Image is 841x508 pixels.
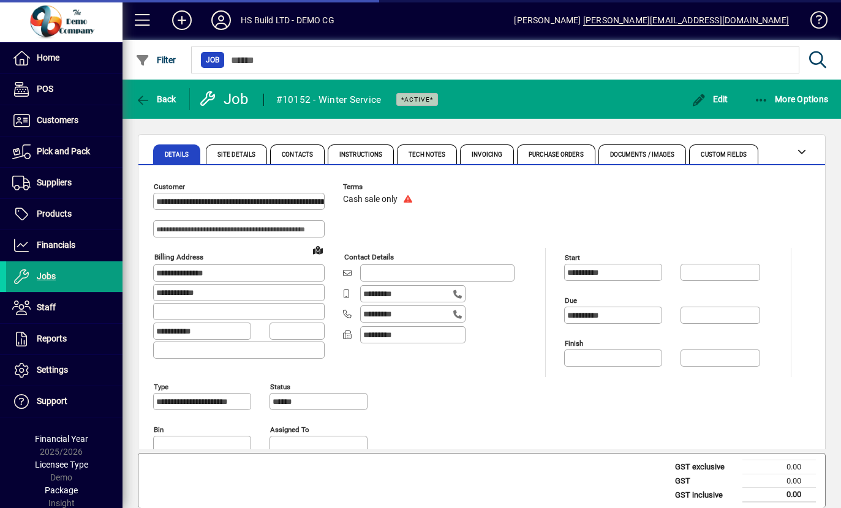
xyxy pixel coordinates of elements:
[37,334,67,343] span: Reports
[6,43,123,73] a: Home
[154,383,168,391] mat-label: Type
[37,177,72,187] span: Suppliers
[343,195,398,204] span: Cash sale only
[308,240,328,260] a: View on map
[6,168,123,198] a: Suppliers
[45,485,78,495] span: Package
[37,365,68,375] span: Settings
[123,88,190,110] app-page-header-button: Back
[6,230,123,261] a: Financials
[669,460,742,474] td: GST exclusive
[35,434,88,444] span: Financial Year
[37,396,67,406] span: Support
[472,152,502,158] span: Invoicing
[35,460,88,469] span: Licensee Type
[37,209,72,219] span: Products
[343,183,417,191] span: Terms
[37,302,56,312] span: Staff
[162,9,202,31] button: Add
[669,474,742,488] td: GST
[6,136,123,167] a: Pick and Pack
[514,10,789,30] div: [PERSON_NAME]
[754,94,829,104] span: More Options
[132,49,179,71] button: Filter
[154,182,185,191] mat-label: Customer
[241,10,334,30] div: HS Build LTD - DEMO CG
[37,146,90,156] span: Pick and Pack
[135,55,176,65] span: Filter
[6,355,123,386] a: Settings
[154,425,164,434] mat-label: Bin
[199,89,251,109] div: Job
[339,152,382,158] span: Instructions
[6,199,123,230] a: Products
[742,474,816,488] td: 0.00
[801,2,826,42] a: Knowledge Base
[688,88,731,110] button: Edit
[6,74,123,105] a: POS
[6,105,123,136] a: Customers
[270,383,290,391] mat-label: Status
[751,88,832,110] button: More Options
[37,240,75,250] span: Financials
[206,54,219,66] span: Job
[669,488,742,502] td: GST inclusive
[270,425,309,434] mat-label: Assigned to
[565,339,583,348] mat-label: Finish
[701,152,746,158] span: Custom Fields
[6,324,123,354] a: Reports
[6,293,123,323] a: Staff
[276,90,382,110] div: #10152 - Winter Service
[692,94,728,104] span: Edit
[610,152,675,158] span: Documents / Images
[37,53,59,62] span: Home
[565,253,580,262] mat-label: Start
[202,9,241,31] button: Profile
[565,296,577,305] mat-label: Due
[409,152,445,158] span: Tech Notes
[37,271,56,281] span: Jobs
[217,152,255,158] span: Site Details
[37,115,78,125] span: Customers
[742,488,816,502] td: 0.00
[132,88,179,110] button: Back
[6,386,123,417] a: Support
[282,152,313,158] span: Contacts
[165,152,189,158] span: Details
[37,84,53,94] span: POS
[529,152,584,158] span: Purchase Orders
[135,94,176,104] span: Back
[742,460,816,474] td: 0.00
